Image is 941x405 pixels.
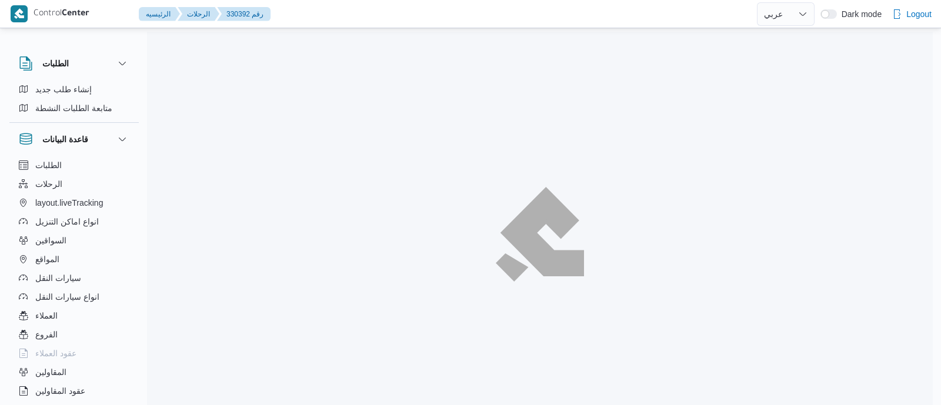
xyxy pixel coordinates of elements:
[35,384,85,398] span: عقود المقاولين
[887,2,936,26] button: Logout
[35,101,112,115] span: متابعة الطلبات النشطة
[35,233,66,247] span: السواقين
[14,80,134,99] button: إنشاء طلب جديد
[14,287,134,306] button: انواع سيارات النقل
[14,231,134,250] button: السواقين
[14,325,134,344] button: الفروع
[14,269,134,287] button: سيارات النقل
[14,344,134,363] button: عقود العملاء
[35,290,99,304] span: انواع سيارات النقل
[19,132,129,146] button: قاعدة البيانات
[14,363,134,381] button: المقاولين
[14,156,134,175] button: الطلبات
[14,381,134,400] button: عقود المقاولين
[42,56,69,71] h3: الطلبات
[14,175,134,193] button: الرحلات
[35,252,59,266] span: المواقع
[14,212,134,231] button: انواع اماكن التنزيل
[35,196,103,210] span: layout.liveTracking
[14,306,134,325] button: العملاء
[9,80,139,122] div: الطلبات
[35,327,58,342] span: الفروع
[14,193,134,212] button: layout.liveTracking
[502,193,578,275] img: ILLA Logo
[35,271,81,285] span: سيارات النقل
[837,9,882,19] span: Dark mode
[35,346,76,360] span: عقود العملاء
[14,99,134,118] button: متابعة الطلبات النشطة
[35,82,92,96] span: إنشاء طلب جديد
[35,177,62,191] span: الرحلات
[35,215,99,229] span: انواع اماكن التنزيل
[19,56,129,71] button: الطلبات
[906,7,932,21] span: Logout
[35,365,66,379] span: المقاولين
[35,158,62,172] span: الطلبات
[217,7,271,21] button: 330392 رقم
[35,309,58,323] span: العملاء
[178,7,219,21] button: الرحلات
[14,250,134,269] button: المواقع
[11,5,28,22] img: X8yXhbKr1z7QwAAAABJRU5ErkJggg==
[62,9,89,19] b: Center
[42,132,88,146] h3: قاعدة البيانات
[139,7,180,21] button: الرئيسيه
